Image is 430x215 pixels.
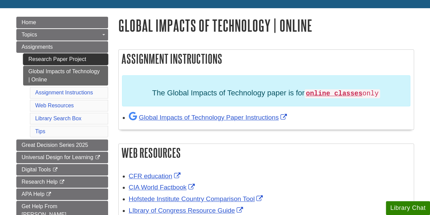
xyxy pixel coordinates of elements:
[22,142,88,148] span: Great Decision Series 2025
[35,128,46,134] a: Tips
[16,41,108,53] a: Assignments
[23,53,108,65] a: Research Paper Project
[22,44,53,50] span: Assignments
[35,90,93,95] a: Assignment Instructions
[152,89,380,97] span: The Global Impacts of Technology paper is for
[35,103,74,108] a: Web Resources
[23,66,108,86] a: Global Impacts of Technology | Online
[129,195,265,202] a: Link opens in new window
[16,17,108,28] a: Home
[119,144,414,162] h2: Web Resources
[16,188,108,200] a: APA Help
[22,167,51,172] span: Digital Tools
[118,17,414,34] h1: Global Impacts of Technology | Online
[22,19,36,25] span: Home
[386,201,430,215] button: Library Chat
[16,176,108,188] a: Research Help
[35,116,82,121] a: Library Search Box
[129,184,196,191] a: Link opens in new window
[129,172,182,180] a: Link opens in new window
[306,90,362,97] strong: online classes
[22,154,93,160] span: Universal Design for Learning
[59,180,65,184] i: This link opens in a new window
[52,168,58,172] i: This link opens in a new window
[119,50,414,68] h2: Assignment Instructions
[46,192,52,197] i: This link opens in a new window
[305,89,380,98] code: only
[16,29,108,41] a: Topics
[129,207,245,214] a: Link opens in new window
[16,152,108,163] a: Universal Design for Learning
[22,32,37,37] span: Topics
[16,139,108,151] a: Great Decision Series 2025
[95,155,101,160] i: This link opens in a new window
[22,191,45,197] span: APA Help
[22,179,58,185] span: Research Help
[16,164,108,175] a: Digital Tools
[129,114,289,121] a: Link opens in new window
